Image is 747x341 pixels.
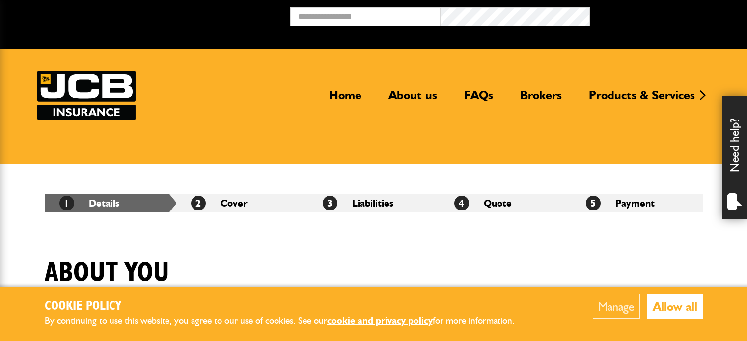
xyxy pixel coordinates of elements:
[59,196,74,210] span: 1
[37,71,136,120] img: JCB Insurance Services logo
[37,71,136,120] a: JCB Insurance Services
[457,88,500,110] a: FAQs
[722,96,747,219] div: Need help?
[45,314,531,329] p: By continuing to use this website, you agree to our use of cookies. See our for more information.
[176,194,308,212] li: Cover
[581,88,702,110] a: Products & Services
[571,194,703,212] li: Payment
[45,299,531,314] h2: Cookie Policy
[45,194,176,212] li: Details
[322,88,369,110] a: Home
[381,88,444,110] a: About us
[454,196,469,210] span: 4
[45,257,169,289] h1: About you
[593,294,640,319] button: Manage
[513,88,569,110] a: Brokers
[191,196,206,210] span: 2
[308,194,440,212] li: Liabilities
[440,194,571,212] li: Quote
[590,7,740,23] button: Broker Login
[327,315,433,326] a: cookie and privacy policy
[586,196,601,210] span: 5
[323,196,337,210] span: 3
[647,294,703,319] button: Allow all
